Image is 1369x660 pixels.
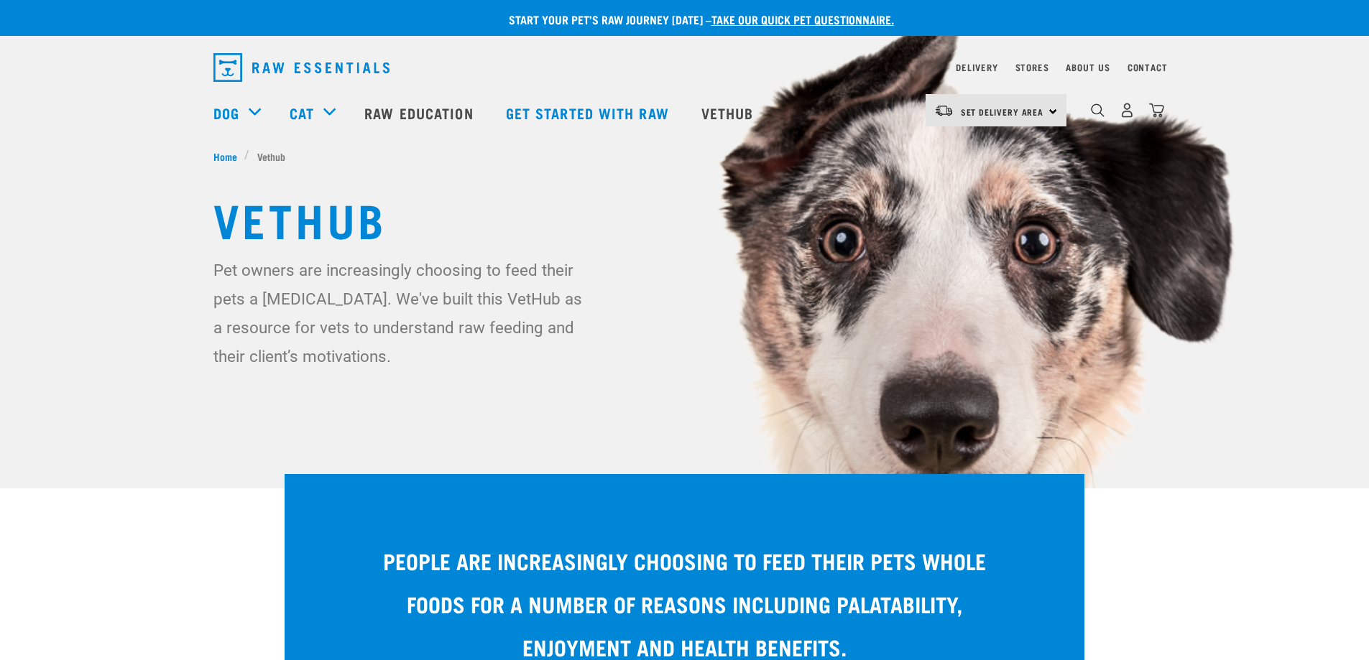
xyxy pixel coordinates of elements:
[213,149,245,164] a: Home
[213,102,239,124] a: Dog
[687,84,772,141] a: Vethub
[711,16,894,22] a: take our quick pet questionnaire.
[213,53,390,82] img: Raw Essentials Logo
[213,149,237,164] span: Home
[934,104,954,117] img: van-moving.png
[350,84,491,141] a: Raw Education
[213,149,1156,164] nav: breadcrumbs
[1091,103,1105,117] img: home-icon-1@2x.png
[1015,65,1049,70] a: Stores
[956,65,997,70] a: Delivery
[290,102,314,124] a: Cat
[1120,103,1135,118] img: user.png
[213,192,1156,244] h1: Vethub
[961,109,1044,114] span: Set Delivery Area
[202,47,1168,88] nav: dropdown navigation
[213,256,591,371] p: Pet owners are increasingly choosing to feed their pets a [MEDICAL_DATA]. We've built this VetHub...
[1149,103,1164,118] img: home-icon@2x.png
[492,84,687,141] a: Get started with Raw
[1128,65,1168,70] a: Contact
[1066,65,1110,70] a: About Us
